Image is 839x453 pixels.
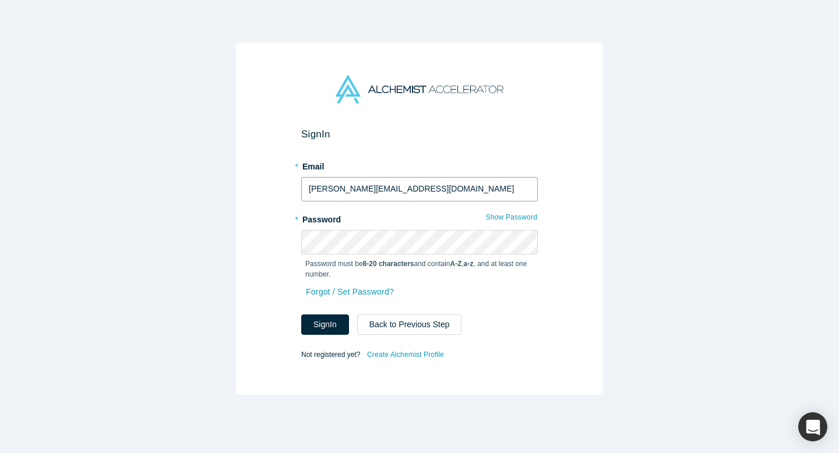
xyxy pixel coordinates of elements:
[305,259,534,279] p: Password must be and contain , , and at least one number.
[301,314,349,335] button: SignIn
[305,282,394,302] a: Forgot / Set Password?
[336,75,503,104] img: Alchemist Accelerator Logo
[301,210,538,226] label: Password
[363,260,414,268] strong: 8-20 characters
[301,350,360,358] span: Not registered yet?
[357,314,462,335] button: Back to Previous Step
[464,260,474,268] strong: a-z
[450,260,462,268] strong: A-Z
[301,157,538,173] label: Email
[366,347,445,362] a: Create Alchemist Profile
[485,210,538,225] button: Show Password
[301,128,538,140] h2: Sign In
